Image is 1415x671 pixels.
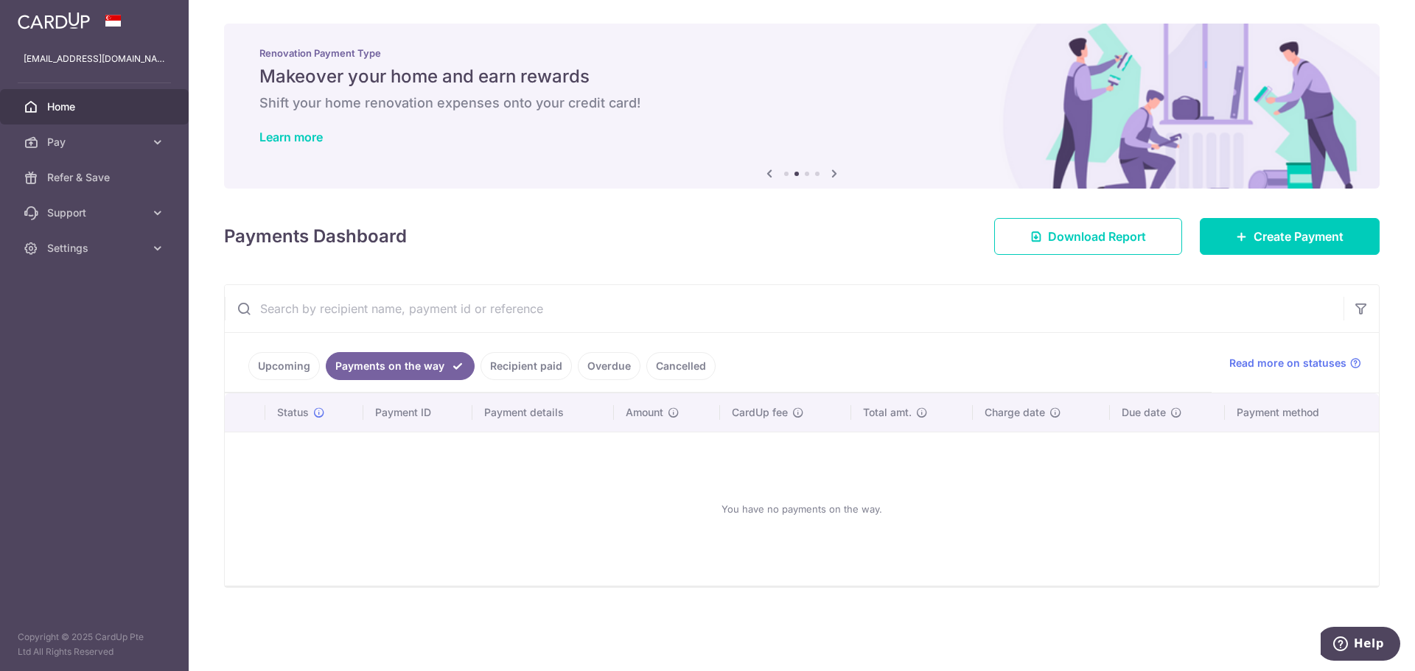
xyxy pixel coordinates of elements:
span: Status [277,405,309,420]
div: You have no payments on the way. [242,444,1361,574]
a: Learn more [259,130,323,144]
a: Create Payment [1200,218,1380,255]
span: Download Report [1048,228,1146,245]
a: Read more on statuses [1229,356,1361,370]
span: Read more on statuses [1229,356,1346,370]
img: CardUp [18,12,90,29]
span: Support [47,205,144,220]
a: Upcoming [248,352,320,380]
a: Cancelled [646,352,716,380]
a: Download Report [994,218,1182,255]
span: Total amt. [863,405,912,420]
h4: Payments Dashboard [224,223,407,250]
h6: Shift your home renovation expenses onto your credit card! [259,94,1344,112]
input: Search by recipient name, payment id or reference [225,285,1344,332]
a: Recipient paid [481,352,572,380]
span: CardUp fee [732,405,788,420]
iframe: Opens a widget where you can find more information [1321,627,1400,664]
a: Overdue [578,352,640,380]
span: Amount [626,405,663,420]
th: Payment ID [363,393,472,432]
p: [EMAIL_ADDRESS][DOMAIN_NAME] [24,52,165,66]
span: Settings [47,241,144,256]
span: Home [47,99,144,114]
h5: Makeover your home and earn rewards [259,65,1344,88]
th: Payment details [472,393,614,432]
span: Refer & Save [47,170,144,185]
p: Renovation Payment Type [259,47,1344,59]
th: Payment method [1225,393,1379,432]
span: Charge date [985,405,1045,420]
span: Pay [47,135,144,150]
img: Renovation banner [224,24,1380,189]
a: Payments on the way [326,352,475,380]
span: Create Payment [1254,228,1344,245]
span: Due date [1122,405,1166,420]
